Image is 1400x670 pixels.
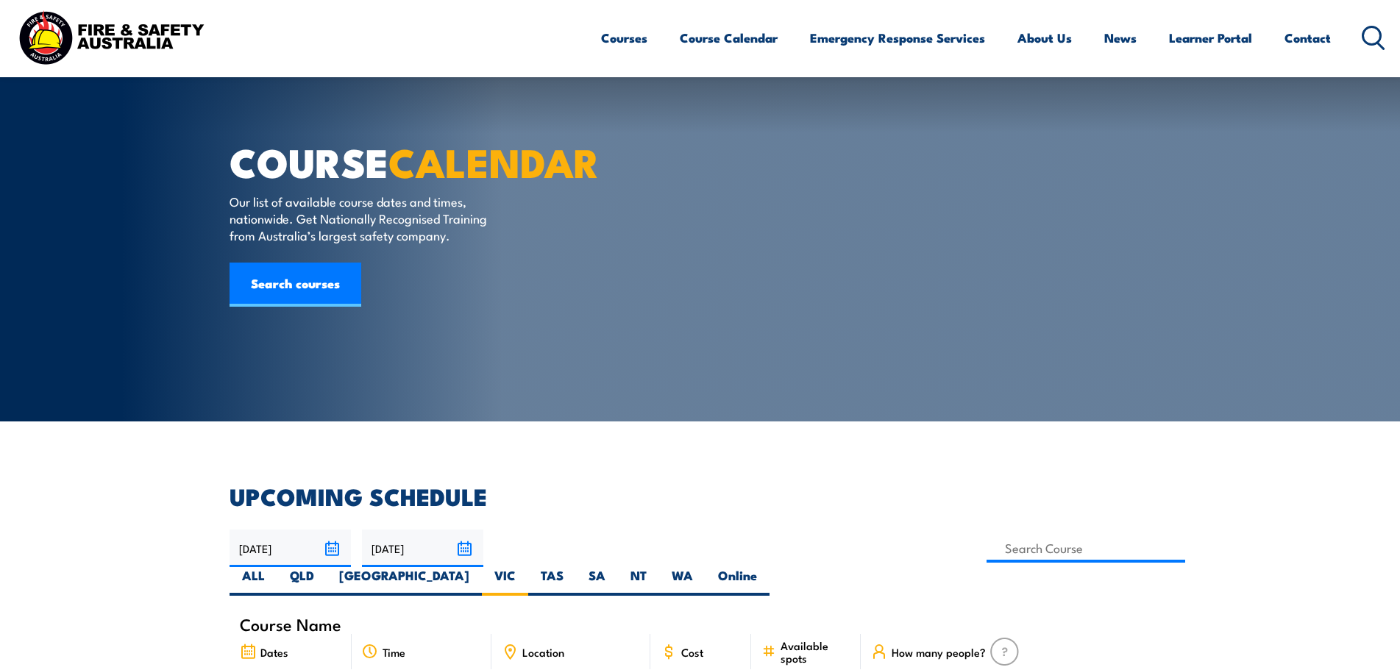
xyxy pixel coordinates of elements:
a: Courses [601,18,647,57]
label: QLD [277,567,327,596]
span: Available spots [781,639,850,664]
h1: COURSE [230,144,593,179]
a: Learner Portal [1169,18,1252,57]
label: SA [576,567,618,596]
label: NT [618,567,659,596]
span: How many people? [892,646,986,658]
a: About Us [1017,18,1072,57]
a: Contact [1284,18,1331,57]
input: To date [362,530,483,567]
a: News [1104,18,1137,57]
label: WA [659,567,706,596]
input: Search Course [987,534,1186,563]
span: Dates [260,646,288,658]
label: [GEOGRAPHIC_DATA] [327,567,482,596]
a: Search courses [230,263,361,307]
input: From date [230,530,351,567]
span: Cost [681,646,703,658]
span: Course Name [240,618,341,630]
strong: CALENDAR [388,130,600,191]
label: TAS [528,567,576,596]
h2: UPCOMING SCHEDULE [230,485,1171,506]
a: Emergency Response Services [810,18,985,57]
label: VIC [482,567,528,596]
label: Online [706,567,770,596]
a: Course Calendar [680,18,778,57]
span: Location [522,646,564,658]
p: Our list of available course dates and times, nationwide. Get Nationally Recognised Training from... [230,193,498,244]
span: Time [383,646,405,658]
label: ALL [230,567,277,596]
